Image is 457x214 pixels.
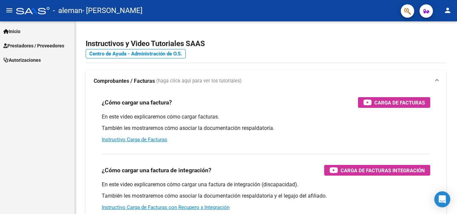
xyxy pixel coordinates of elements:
[86,37,446,50] h2: Instructivos y Video Tutoriales SAAS
[341,166,425,175] span: Carga de Facturas Integración
[156,77,242,85] span: (haga click aquí para ver los tutoriales)
[102,113,430,121] p: En este video explicaremos cómo cargar facturas.
[3,42,64,49] span: Prestadores / Proveedores
[53,3,82,18] span: - aleman
[102,181,430,188] p: En este video explicaremos cómo cargar una factura de integración (discapacidad).
[3,56,41,64] span: Autorizaciones
[86,49,186,58] a: Centro de Ayuda - Administración de O.S.
[86,70,446,92] mat-expansion-panel-header: Comprobantes / Facturas (haga click aquí para ver los tutoriales)
[324,165,430,176] button: Carga de Facturas Integración
[102,192,430,200] p: También les mostraremos cómo asociar la documentación respaldatoria y el legajo del afiliado.
[102,204,230,210] a: Instructivo Carga de Facturas con Recupero x Integración
[3,28,20,35] span: Inicio
[434,191,450,207] div: Open Intercom Messenger
[5,6,13,14] mat-icon: menu
[358,97,430,108] button: Carga de Facturas
[102,98,172,107] h3: ¿Cómo cargar una factura?
[102,125,430,132] p: También les mostraremos cómo asociar la documentación respaldatoria.
[444,6,452,14] mat-icon: person
[102,137,167,143] a: Instructivo Carga de Facturas
[94,77,155,85] strong: Comprobantes / Facturas
[102,166,211,175] h3: ¿Cómo cargar una factura de integración?
[82,3,143,18] span: - [PERSON_NAME]
[374,98,425,107] span: Carga de Facturas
